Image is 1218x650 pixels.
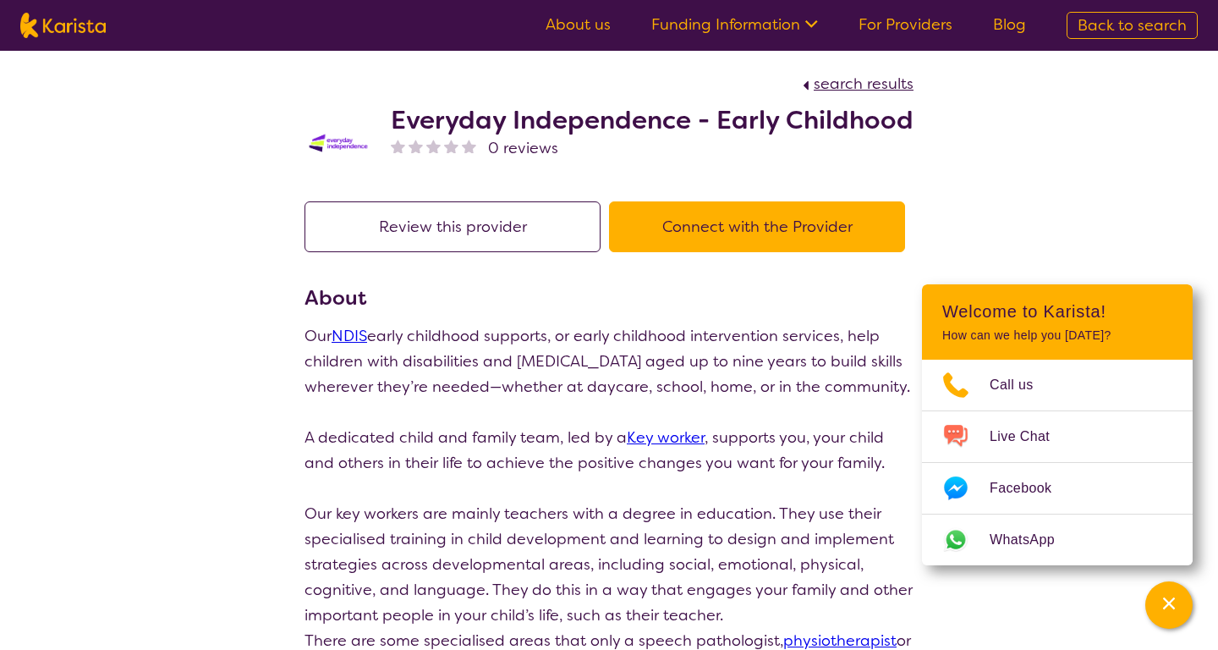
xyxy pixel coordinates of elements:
a: For Providers [859,14,952,35]
h2: Everyday Independence - Early Childhood [391,105,913,135]
span: Facebook [990,476,1072,501]
h3: About [304,283,913,313]
a: search results [798,74,913,94]
a: About us [546,14,611,35]
button: Review this provider [304,201,601,252]
span: A dedicated child and family team, led by a , supports you, your child and others in their life t... [304,427,885,473]
img: nonereviewstar [409,139,423,153]
span: WhatsApp [990,527,1075,553]
img: kdssqoqrr0tfqzmv8ac0.png [304,129,372,157]
span: search results [814,74,913,94]
img: Karista logo [20,13,106,38]
a: Key worker [627,427,705,448]
img: nonereviewstar [391,139,405,153]
ul: Choose channel [922,360,1193,565]
span: Call us [990,372,1054,398]
h2: Welcome to Karista! [942,301,1172,322]
span: Our early childhood supports, or early childhood intervention services, help children with disabi... [304,326,910,397]
img: nonereviewstar [444,139,458,153]
div: Channel Menu [922,284,1193,565]
a: Blog [993,14,1026,35]
a: Web link opens in a new tab. [922,515,1193,565]
img: nonereviewstar [426,139,441,153]
a: NDIS [332,326,367,346]
span: Live Chat [990,424,1070,449]
a: Connect with the Provider [609,217,913,237]
span: Our key workers are mainly teachers with a degree in education. They use their specialised traini... [304,504,913,625]
span: Back to search [1078,15,1187,36]
img: nonereviewstar [462,139,476,153]
button: Channel Menu [1145,581,1193,629]
a: Review this provider [304,217,609,237]
a: Funding Information [651,14,818,35]
button: Connect with the Provider [609,201,905,252]
a: Back to search [1067,12,1198,39]
span: 0 reviews [488,135,558,161]
p: How can we help you [DATE]? [942,328,1172,343]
